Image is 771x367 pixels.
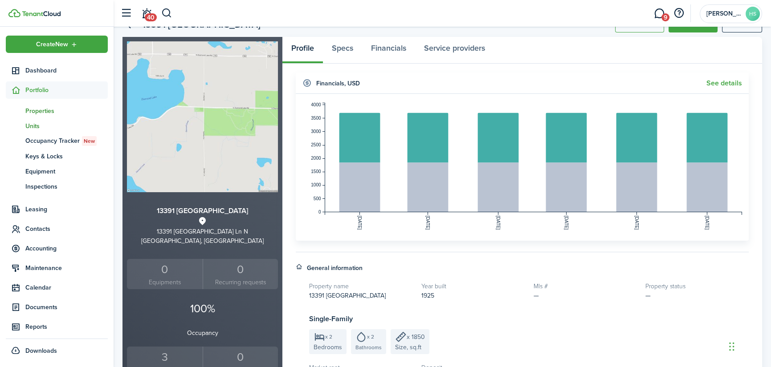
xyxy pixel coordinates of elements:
[634,216,639,230] tspan: [DATE]
[367,334,374,339] span: x 2
[311,156,321,161] tspan: 2000
[205,261,276,278] div: 0
[355,343,382,351] span: Bathrooms
[6,103,108,118] a: Properties
[6,62,108,79] a: Dashboard
[205,278,276,287] small: Recurring requests
[25,66,108,75] span: Dashboard
[309,282,412,291] h5: Property name
[203,259,278,290] a: 0 Recurring requests
[25,182,108,191] span: Inspections
[118,5,135,22] button: Open sidebar
[311,169,321,174] tspan: 1500
[311,142,321,147] tspan: 2500
[129,278,200,287] small: Equipments
[362,37,415,64] a: Financials
[318,210,321,214] tspan: 0
[357,216,362,230] tspan: [DATE]
[746,7,760,21] avatar-text: HS
[127,300,278,317] p: 100%
[395,343,421,352] span: Size, sq.ft
[205,349,276,366] div: 0
[311,182,321,187] tspan: 1000
[421,291,434,300] span: 1925
[6,133,108,149] a: Occupancy TrackerNew
[25,263,108,273] span: Maintenance
[25,152,108,161] span: Keys & Locks
[706,11,742,17] span: Heinen Storage
[671,6,686,21] button: Open resource center
[314,196,321,201] tspan: 500
[645,291,651,300] span: —
[316,79,360,88] h4: Financials , USD
[129,261,200,278] div: 0
[706,79,742,87] a: See details
[8,9,20,17] img: TenantCloud
[25,106,108,116] span: Properties
[25,121,108,131] span: Units
[651,2,668,25] a: Messaging
[25,205,108,214] span: Leasing
[645,282,749,291] h5: Property status
[6,36,108,53] button: Open menu
[25,322,108,331] span: Reports
[307,263,363,273] h4: General information
[323,37,362,64] a: Specs
[534,282,637,291] h5: Mls #
[25,283,108,292] span: Calendar
[22,11,61,16] img: TenantCloud
[564,216,569,230] tspan: [DATE]
[36,41,68,48] span: Create New
[6,318,108,335] a: Reports
[311,116,321,121] tspan: 3500
[6,149,108,164] a: Keys & Locks
[25,302,108,312] span: Documents
[661,13,669,21] span: 9
[127,41,278,192] img: Property avatar
[726,324,771,367] iframe: Chat Widget
[25,136,108,146] span: Occupancy Tracker
[145,13,157,21] span: 40
[25,167,108,176] span: Equipment
[325,334,332,339] span: x 2
[138,2,155,25] a: Notifications
[127,259,203,290] a: 0Equipments
[314,343,342,352] span: Bedrooms
[129,349,200,366] div: 3
[496,216,501,230] tspan: [DATE]
[309,314,749,325] h3: Single-Family
[309,291,386,300] span: 13391 [GEOGRAPHIC_DATA]
[6,164,108,179] a: Equipment
[415,37,494,64] a: Service providers
[6,118,108,133] a: Units
[6,179,108,194] a: Inspections
[407,332,425,342] span: x 1850
[25,85,108,95] span: Portfolio
[729,333,734,360] div: Drag
[534,291,539,300] span: —
[161,6,172,21] button: Search
[84,137,95,145] span: New
[127,328,278,338] p: Occupancy
[425,216,430,230] tspan: [DATE]
[25,224,108,234] span: Contacts
[127,236,278,246] div: [GEOGRAPHIC_DATA], [GEOGRAPHIC_DATA]
[311,129,321,134] tspan: 3000
[311,102,321,107] tspan: 4000
[25,244,108,253] span: Accounting
[127,206,278,217] h3: 13391 [GEOGRAPHIC_DATA]
[421,282,525,291] h5: Year built
[705,216,710,230] tspan: [DATE]
[127,227,278,236] div: 13391 [GEOGRAPHIC_DATA] Ln N
[25,346,57,355] span: Downloads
